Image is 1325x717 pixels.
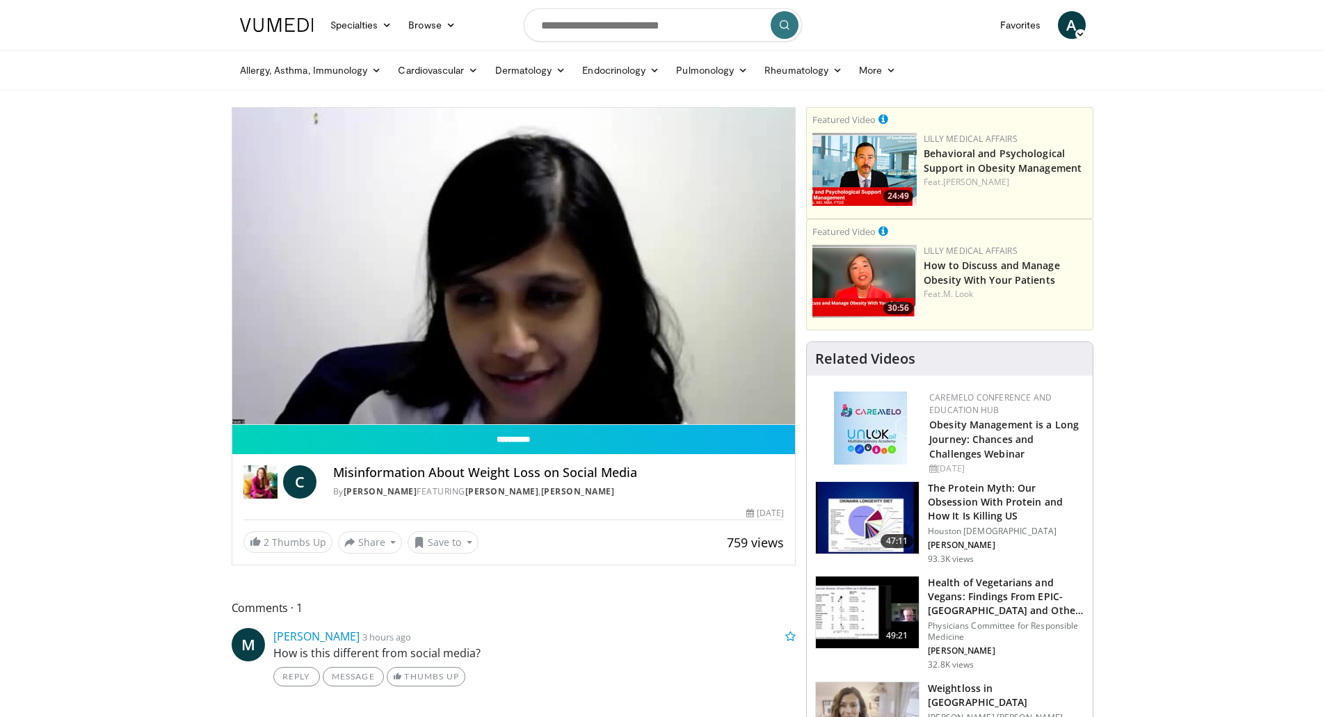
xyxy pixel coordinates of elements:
[812,133,917,206] img: ba3304f6-7838-4e41-9c0f-2e31ebde6754.png.150x105_q85_crop-smart_upscale.png
[943,288,974,300] a: M. Look
[727,534,784,551] span: 759 views
[924,245,1018,257] a: Lilly Medical Affairs
[815,351,915,367] h4: Related Videos
[756,56,851,84] a: Rheumatology
[812,225,876,238] small: Featured Video
[232,56,390,84] a: Allergy, Asthma, Immunology
[322,11,401,39] a: Specialties
[881,629,914,643] span: 49:21
[928,620,1084,643] p: Physicians Committee for Responsible Medicine
[928,576,1084,618] h3: Health of Vegetarians and Vegans: Findings From EPIC-[GEOGRAPHIC_DATA] and Othe…
[344,485,417,497] a: [PERSON_NAME]
[243,531,332,553] a: 2 Thumbs Up
[928,526,1084,537] p: Houston [DEMOGRAPHIC_DATA]
[924,259,1060,287] a: How to Discuss and Manage Obesity With Your Patients
[812,245,917,318] a: 30:56
[465,485,539,497] a: [PERSON_NAME]
[333,465,784,481] h4: Misinformation About Weight Loss on Social Media
[273,667,320,686] a: Reply
[541,485,615,497] a: [PERSON_NAME]
[264,535,269,549] span: 2
[928,682,1084,709] h3: Weightloss in [GEOGRAPHIC_DATA]
[992,11,1050,39] a: Favorites
[928,645,1084,656] p: [PERSON_NAME]
[333,485,784,498] div: By FEATURING ,
[815,576,1084,670] a: 49:21 Health of Vegetarians and Vegans: Findings From EPIC-[GEOGRAPHIC_DATA] and Othe… Physicians...
[812,113,876,126] small: Featured Video
[273,645,796,661] p: How is this different from social media?
[574,56,668,84] a: Endocrinology
[273,629,360,644] a: [PERSON_NAME]
[816,577,919,649] img: 606f2b51-b844-428b-aa21-8c0c72d5a896.150x105_q85_crop-smart_upscale.jpg
[390,56,486,84] a: Cardiovascular
[240,18,314,32] img: VuMedi Logo
[928,481,1084,523] h3: The Protein Myth: Our Obsession With Protein and How It Is Killing US
[283,465,316,499] a: C
[1058,11,1086,39] a: A
[232,108,796,425] video-js: Video Player
[928,659,974,670] p: 32.8K views
[387,667,465,686] a: Thumbs Up
[362,631,411,643] small: 3 hours ago
[323,667,384,686] a: Message
[812,133,917,206] a: 24:49
[243,465,278,499] img: Dr. Carolynn Francavilla
[883,190,913,202] span: 24:49
[400,11,464,39] a: Browse
[928,554,974,565] p: 93.3K views
[928,540,1084,551] p: [PERSON_NAME]
[746,507,784,519] div: [DATE]
[924,176,1087,188] div: Feat.
[929,392,1052,416] a: CaReMeLO Conference and Education Hub
[851,56,904,84] a: More
[834,392,907,465] img: 45df64a9-a6de-482c-8a90-ada250f7980c.png.150x105_q85_autocrop_double_scale_upscale_version-0.2.jpg
[883,302,913,314] span: 30:56
[487,56,575,84] a: Dermatology
[929,418,1079,460] a: Obesity Management is a Long Journey: Chances and Challenges Webinar
[232,628,265,661] a: M
[668,56,756,84] a: Pulmonology
[924,133,1018,145] a: Lilly Medical Affairs
[929,462,1082,475] div: [DATE]
[338,531,403,554] button: Share
[816,482,919,554] img: b7b8b05e-5021-418b-a89a-60a270e7cf82.150x105_q85_crop-smart_upscale.jpg
[232,599,796,617] span: Comments 1
[943,176,1009,188] a: [PERSON_NAME]
[815,481,1084,565] a: 47:11 The Protein Myth: Our Obsession With Protein and How It Is Killing US Houston [DEMOGRAPHIC_...
[812,245,917,318] img: c98a6a29-1ea0-4bd5-8cf5-4d1e188984a7.png.150x105_q85_crop-smart_upscale.png
[881,534,914,548] span: 47:11
[408,531,479,554] button: Save to
[924,147,1082,175] a: Behavioral and Psychological Support in Obesity Management
[524,8,802,42] input: Search topics, interventions
[924,288,1087,300] div: Feat.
